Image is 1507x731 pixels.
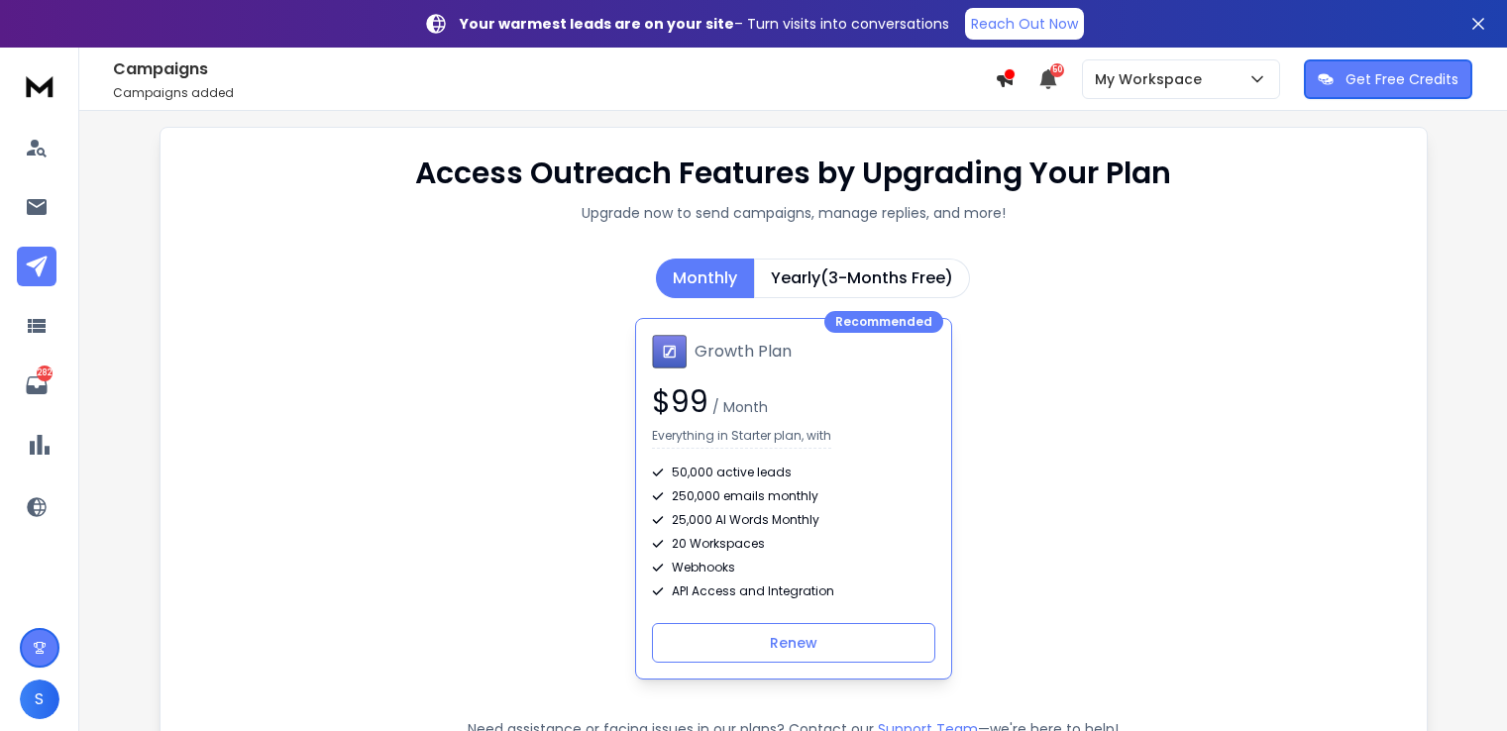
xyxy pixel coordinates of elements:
[652,428,831,449] p: Everything in Starter plan, with
[582,203,1006,223] p: Upgrade now to send campaigns, manage replies, and more!
[20,679,59,719] button: S
[460,14,949,34] p: – Turn visits into conversations
[1435,663,1482,710] iframe: Intercom live chat
[20,67,59,104] img: logo
[113,57,995,81] h1: Campaigns
[652,488,935,504] div: 250,000 emails monthly
[695,340,792,364] h1: Growth Plan
[652,380,708,423] span: $ 99
[37,365,53,381] p: 282
[17,365,56,405] a: 282
[1304,59,1472,99] button: Get Free Credits
[460,14,734,34] strong: Your warmest leads are on your site
[652,623,935,663] button: Renew
[415,156,1171,191] h1: Access Outreach Features by Upgrading Your Plan
[652,465,935,480] div: 50,000 active leads
[656,259,754,298] button: Monthly
[113,85,995,101] p: Campaigns added
[965,8,1084,40] a: Reach Out Now
[1095,69,1210,89] p: My Workspace
[754,259,970,298] button: Yearly(3-Months Free)
[971,14,1078,34] p: Reach Out Now
[652,512,935,528] div: 25,000 AI Words Monthly
[708,397,768,417] span: / Month
[652,560,935,575] div: Webhooks
[1346,69,1458,89] p: Get Free Credits
[824,311,943,333] div: Recommended
[652,536,935,552] div: 20 Workspaces
[1050,63,1064,77] span: 50
[652,583,935,599] div: API Access and Integration
[652,335,687,368] img: Growth Plan icon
